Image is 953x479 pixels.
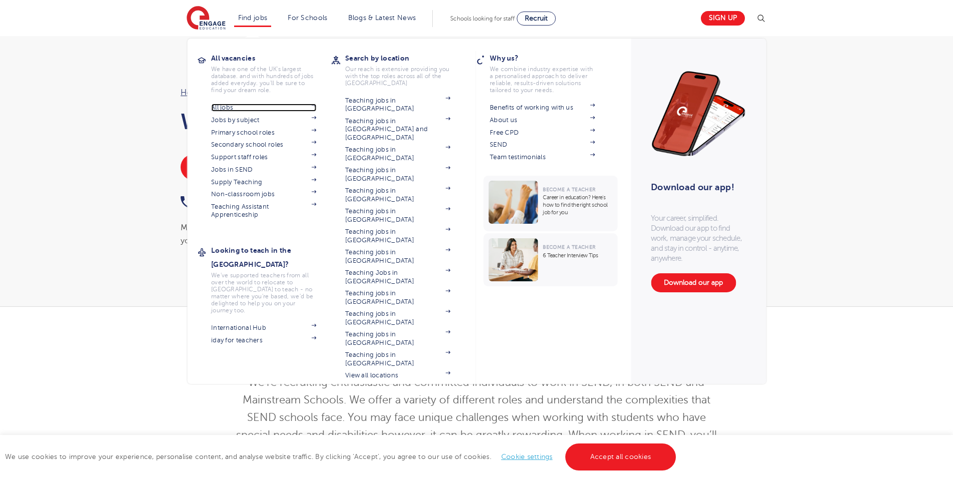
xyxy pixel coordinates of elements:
a: Benefits of working with us [490,104,595,112]
a: Teaching jobs in [GEOGRAPHIC_DATA] [345,310,450,326]
a: Recruit [517,12,556,26]
h3: Why us? [490,51,610,65]
a: Home [181,88,204,97]
span: Schools looking for staff [450,15,515,22]
a: 0333 800 7800 [181,194,298,210]
a: Secondary school roles [211,141,316,149]
h1: Work in SEND [181,109,467,134]
a: SEND Vacancies [181,154,259,180]
a: Primary school roles [211,129,316,137]
a: Teaching jobs in [GEOGRAPHIC_DATA] [345,146,450,162]
a: Looking to teach in the [GEOGRAPHIC_DATA]?We've supported teachers from all over the world to rel... [211,243,331,314]
a: Search by locationOur reach is extensive providing you with the top roles across all of the [GEOG... [345,51,465,87]
p: Our reach is extensive providing you with the top roles across all of the [GEOGRAPHIC_DATA] [345,66,450,87]
p: Your career, simplified. Download our app to find work, manage your schedule, and stay in control... [651,213,746,263]
a: About us [490,116,595,124]
a: Jobs by subject [211,116,316,124]
p: We combine industry expertise with a personalised approach to deliver reliable, results-driven so... [490,66,595,94]
a: Teaching Jobs in [GEOGRAPHIC_DATA] [345,269,450,285]
a: iday for teachers [211,336,316,344]
h3: Download our app! [651,176,741,198]
a: Jobs in SEND [211,166,316,174]
div: Make a difference every day by working in SEND, supporting children and young people with special... [181,221,467,248]
a: Sign up [701,11,745,26]
a: Teaching jobs in [GEOGRAPHIC_DATA] [345,166,450,183]
p: We have one of the UK's largest database. and with hundreds of jobs added everyday. you'll be sur... [211,66,316,94]
a: Teaching jobs in [GEOGRAPHIC_DATA] [345,330,450,347]
nav: breadcrumb [181,86,467,99]
a: Team testimonials [490,153,595,161]
a: Teaching jobs in [GEOGRAPHIC_DATA] [345,351,450,367]
span: Become a Teacher [543,244,595,250]
a: Blogs & Latest News [348,14,416,22]
p: Career in education? Here’s how to find the right school job for you [543,194,612,216]
a: Teaching jobs in [GEOGRAPHIC_DATA] [345,228,450,244]
a: All vacanciesWe have one of the UK's largest database. and with hundreds of jobs added everyday. ... [211,51,331,94]
a: Free CPD [490,129,595,137]
a: Teaching jobs in [GEOGRAPHIC_DATA] [345,187,450,203]
p: 6 Teacher Interview Tips [543,252,612,259]
a: View all locations [345,371,450,379]
h3: All vacancies [211,51,331,65]
a: Why us?We combine industry expertise with a personalised approach to deliver reliable, results-dr... [490,51,610,94]
a: Supply Teaching [211,178,316,186]
a: Cookie settings [501,453,553,460]
img: Engage Education [187,6,226,31]
a: Teaching jobs in [GEOGRAPHIC_DATA] [345,289,450,306]
a: For Schools [288,14,327,22]
a: Become a Teacher6 Teacher Interview Tips [483,233,620,286]
span: Become a Teacher [543,187,595,192]
span: We use cookies to improve your experience, personalise content, and analyse website traffic. By c... [5,453,678,460]
a: Download our app [651,273,736,292]
a: Teaching jobs in [GEOGRAPHIC_DATA] [345,97,450,113]
a: Find jobs [238,14,268,22]
span: Recruit [525,15,548,22]
a: Teaching Assistant Apprenticeship [211,203,316,219]
a: Teaching jobs in [GEOGRAPHIC_DATA] [345,248,450,265]
a: SEND [490,141,595,149]
a: Support staff roles [211,153,316,161]
p: We've supported teachers from all over the world to relocate to [GEOGRAPHIC_DATA] to teach - no m... [211,272,316,314]
a: All jobs [211,104,316,112]
a: Accept all cookies [565,443,676,470]
a: Teaching jobs in [GEOGRAPHIC_DATA] and [GEOGRAPHIC_DATA] [345,117,450,142]
a: Teaching jobs in [GEOGRAPHIC_DATA] [345,207,450,224]
a: Non-classroom jobs [211,190,316,198]
h3: Search by location [345,51,465,65]
a: Become a TeacherCareer in education? Here’s how to find the right school job for you [483,176,620,231]
h3: Looking to teach in the [GEOGRAPHIC_DATA]? [211,243,331,271]
a: International Hub [211,324,316,332]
